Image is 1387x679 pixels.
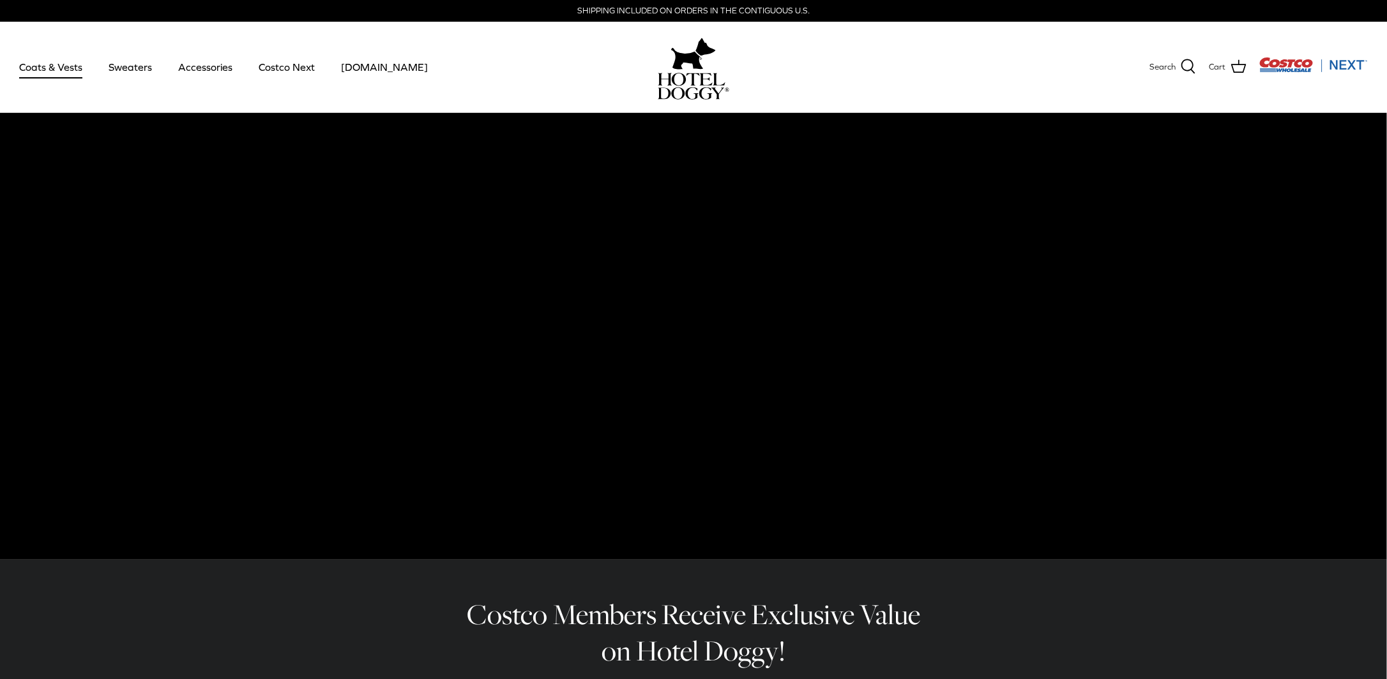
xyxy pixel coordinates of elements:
img: hoteldoggycom [658,73,729,100]
a: Accessories [167,45,244,89]
img: hoteldoggy.com [671,34,716,73]
a: Costco Next [247,45,326,89]
h2: Costco Members Receive Exclusive Value on Hotel Doggy! [457,597,930,669]
a: Search [1149,59,1196,75]
span: Cart [1209,61,1226,74]
a: [DOMAIN_NAME] [330,45,439,89]
img: Costco Next [1259,57,1368,73]
a: hoteldoggy.com hoteldoggycom [658,34,729,100]
span: Search [1149,61,1176,74]
a: Coats & Vests [8,45,94,89]
a: Cart [1209,59,1247,75]
a: Sweaters [97,45,163,89]
a: Visit Costco Next [1259,65,1368,75]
